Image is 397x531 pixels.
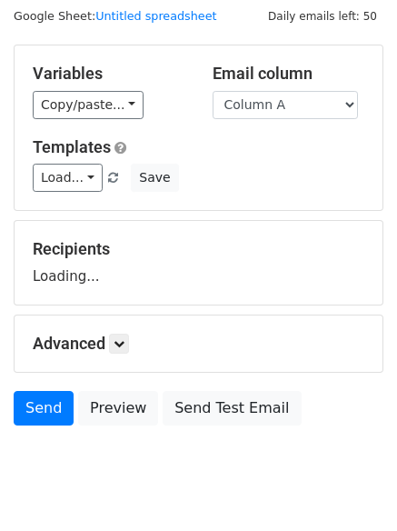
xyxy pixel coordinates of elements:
div: Loading... [33,239,364,286]
span: Daily emails left: 50 [262,6,383,26]
a: Preview [78,391,158,426]
a: Send [14,391,74,426]
h5: Advanced [33,334,364,354]
a: Untitled spreadsheet [95,9,216,23]
h5: Recipients [33,239,364,259]
h5: Email column [213,64,365,84]
a: Copy/paste... [33,91,144,119]
a: Templates [33,137,111,156]
a: Send Test Email [163,391,301,426]
a: Daily emails left: 50 [262,9,383,23]
button: Save [131,164,178,192]
h5: Variables [33,64,185,84]
small: Google Sheet: [14,9,217,23]
a: Load... [33,164,103,192]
